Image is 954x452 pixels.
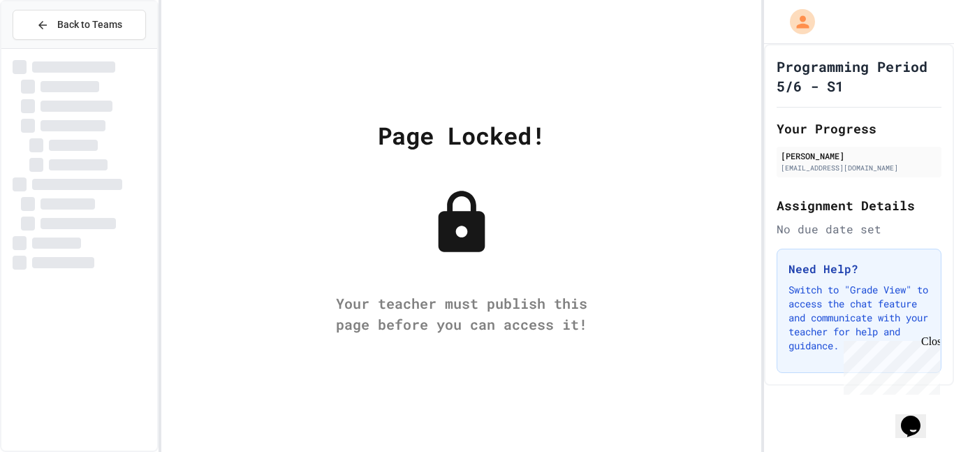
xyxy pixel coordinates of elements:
[777,119,941,138] h2: Your Progress
[788,261,930,277] h3: Need Help?
[895,396,940,438] iframe: chat widget
[322,293,601,335] div: Your teacher must publish this page before you can access it!
[378,117,545,153] div: Page Locked!
[13,10,146,40] button: Back to Teams
[838,335,940,395] iframe: chat widget
[57,17,122,32] span: Back to Teams
[788,283,930,353] p: Switch to "Grade View" to access the chat feature and communicate with your teacher for help and ...
[6,6,96,89] div: Chat with us now!Close
[777,57,941,96] h1: Programming Period 5/6 - S1
[777,221,941,238] div: No due date set
[777,196,941,215] h2: Assignment Details
[781,163,937,173] div: [EMAIL_ADDRESS][DOMAIN_NAME]
[781,150,937,162] div: [PERSON_NAME]
[775,6,819,38] div: My Account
